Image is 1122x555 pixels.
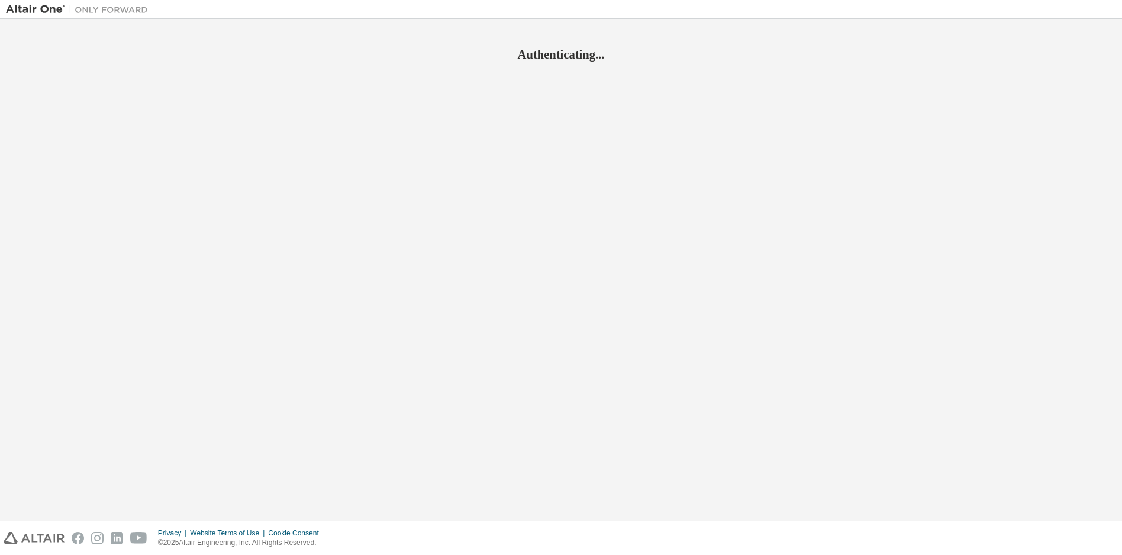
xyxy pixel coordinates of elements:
img: youtube.svg [130,532,147,544]
img: instagram.svg [91,532,104,544]
div: Website Terms of Use [190,528,268,538]
div: Cookie Consent [268,528,325,538]
img: linkedin.svg [111,532,123,544]
p: © 2025 Altair Engineering, Inc. All Rights Reserved. [158,538,326,548]
img: altair_logo.svg [4,532,65,544]
h2: Authenticating... [6,47,1116,62]
img: Altair One [6,4,154,15]
div: Privacy [158,528,190,538]
img: facebook.svg [72,532,84,544]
